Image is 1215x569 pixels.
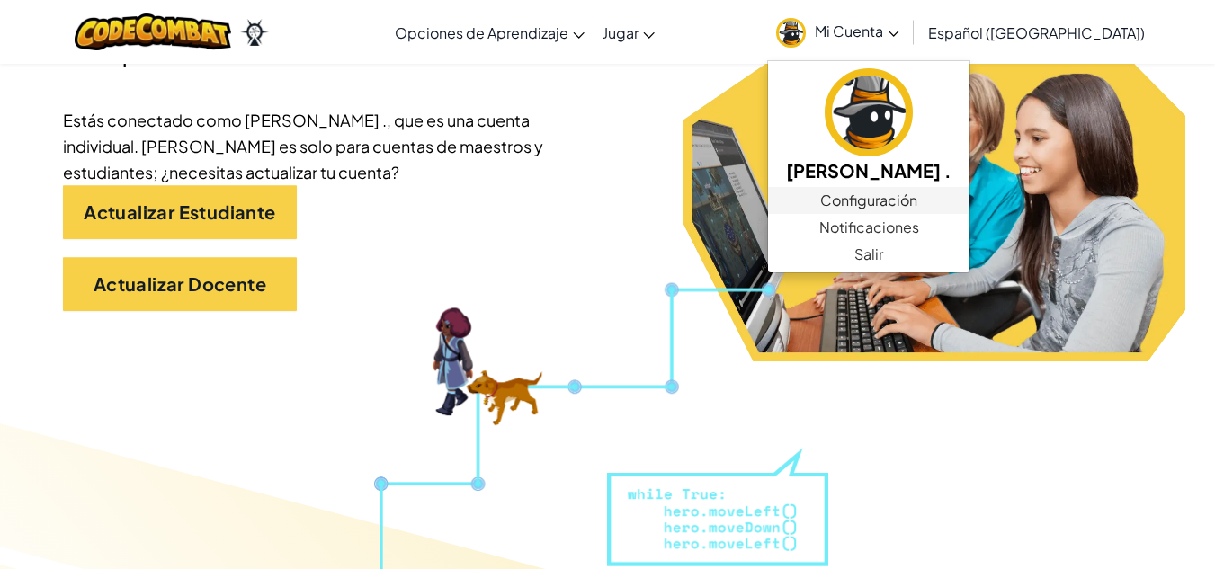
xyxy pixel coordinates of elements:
span: Jugar [603,23,639,42]
a: Actualizar Docente [63,257,297,311]
img: Ozaria [240,19,269,46]
a: Opciones de Aprendizaje [386,8,594,57]
a: Mi Cuenta [767,4,908,60]
a: Notificaciones [768,214,969,241]
span: Opciones de Aprendizaje [395,23,568,42]
img: avatar [825,68,913,156]
span: Mi Cuenta [815,22,899,40]
a: Configuración [768,187,969,214]
img: CodeCombat logo [75,13,232,50]
a: Jugar [594,8,664,57]
a: Español ([GEOGRAPHIC_DATA]) [919,8,1154,57]
span: Español ([GEOGRAPHIC_DATA]) [928,23,1145,42]
span: Notificaciones [819,217,919,238]
div: Estás conectado como [PERSON_NAME] ., que es una cuenta individual. [PERSON_NAME] es solo para cu... [63,107,603,185]
h5: [PERSON_NAME] . [786,156,951,184]
a: Actualizar Estudiante [63,185,297,239]
a: Salir [768,241,969,268]
img: avatar [776,18,806,48]
a: [PERSON_NAME] . [768,66,969,187]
